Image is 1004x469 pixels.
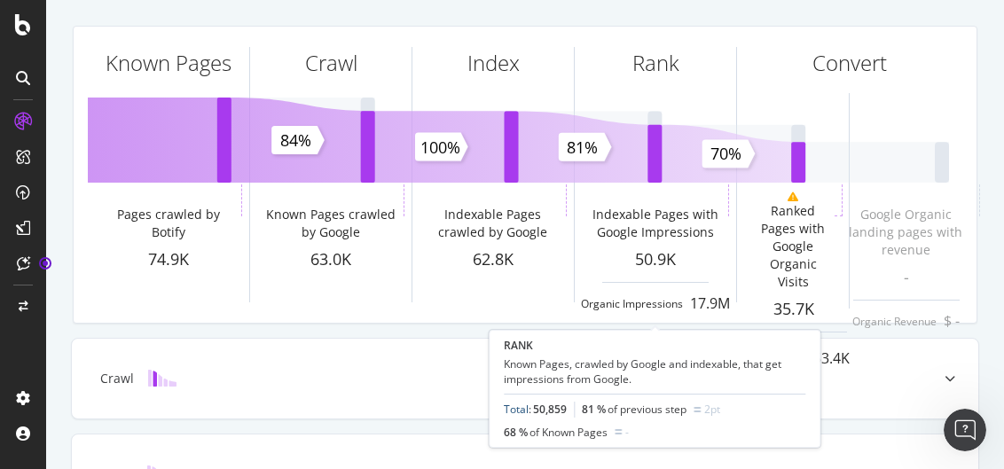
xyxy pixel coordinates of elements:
[704,402,720,417] div: 2pt
[106,48,231,78] div: Known Pages
[504,338,805,353] div: RANK
[585,206,725,241] div: Indexable Pages with Google Impressions
[582,402,686,417] div: 81 %
[88,248,249,271] div: 74.9K
[261,206,400,241] div: Known Pages crawled by Google
[581,296,683,311] div: Organic Impressions
[250,248,412,271] div: 63.0K
[100,370,134,387] div: Crawl
[944,409,986,451] iframe: Intercom live chat
[504,425,608,440] div: 68 %
[305,48,357,78] div: Crawl
[625,425,629,440] div: -
[805,348,850,369] div: 253.4K
[533,402,567,417] span: 50,859
[504,402,567,417] div: :
[615,429,622,434] img: Equal
[98,206,238,241] div: Pages crawled by Botify
[529,425,608,440] span: of Known Pages
[412,248,574,271] div: 62.8K
[148,370,176,387] img: block-icon
[504,402,529,417] a: Total
[694,407,701,412] img: Equal
[504,356,805,387] div: Known Pages, crawled by Google and indexable, that get impressions from Google.
[836,206,976,259] div: Google Organic landing pages with revenue
[37,255,53,271] div: Tooltip anchor
[575,248,736,271] div: 50.9K
[632,48,679,78] div: Rank
[467,48,520,78] div: Index
[690,293,730,314] div: 17.9M
[608,402,686,417] span: of previous step
[423,206,562,241] div: Indexable Pages crawled by Google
